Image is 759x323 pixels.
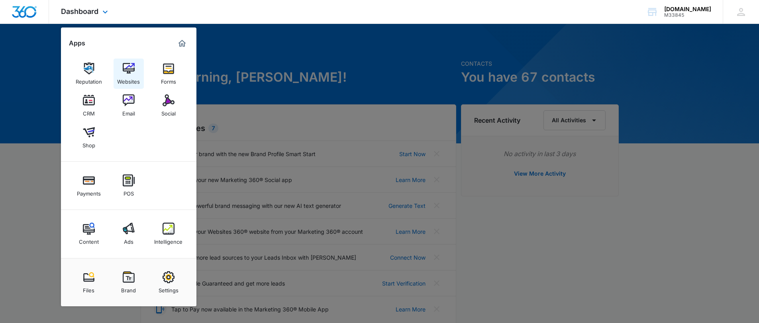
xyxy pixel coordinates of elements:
a: Ads [114,219,144,249]
a: Payments [74,170,104,201]
a: Social [153,90,184,121]
div: Social [161,106,176,117]
a: Intelligence [153,219,184,249]
a: Reputation [74,59,104,89]
div: Forms [161,74,176,85]
div: Reputation [76,74,102,85]
div: Shop [82,138,95,149]
div: Ads [124,235,133,245]
a: Content [74,219,104,249]
div: Files [83,283,94,294]
div: POS [124,186,134,197]
a: Files [74,267,104,298]
div: Email [122,106,135,117]
a: Brand [114,267,144,298]
a: Forms [153,59,184,89]
div: account id [664,12,711,18]
div: Intelligence [154,235,182,245]
div: Brand [121,283,136,294]
a: POS [114,170,144,201]
div: Payments [77,186,101,197]
div: account name [664,6,711,12]
a: Shop [74,122,104,153]
div: Websites [117,74,140,85]
div: Settings [159,283,178,294]
a: Settings [153,267,184,298]
div: Content [79,235,99,245]
a: Marketing 360® Dashboard [176,37,188,50]
span: Dashboard [61,7,98,16]
a: CRM [74,90,104,121]
div: CRM [83,106,95,117]
h2: Apps [69,39,85,47]
a: Email [114,90,144,121]
a: Websites [114,59,144,89]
